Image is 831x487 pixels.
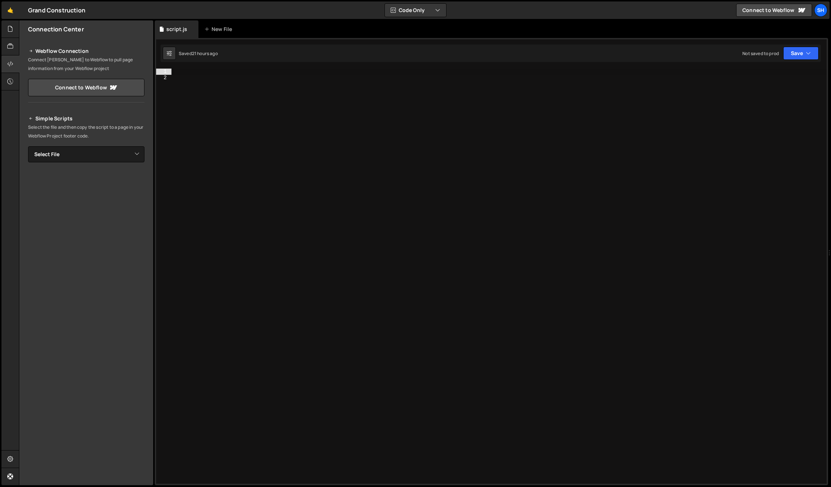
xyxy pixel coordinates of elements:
[28,114,144,123] h2: Simple Scripts
[814,4,827,17] a: Sh
[28,174,145,240] iframe: YouTube video player
[179,50,218,57] div: Saved
[385,4,446,17] button: Code Only
[28,25,84,33] h2: Connection Center
[28,55,144,73] p: Connect [PERSON_NAME] to Webflow to pull page information from your Webflow project
[736,4,812,17] a: Connect to Webflow
[156,75,171,81] div: 2
[166,26,187,33] div: script.js
[28,123,144,140] p: Select the file and then copy the script to a page in your Webflow Project footer code.
[28,245,145,310] iframe: YouTube video player
[156,69,171,75] div: 1
[28,79,144,96] a: Connect to Webflow
[742,50,779,57] div: Not saved to prod
[28,47,144,55] h2: Webflow Connection
[783,47,819,60] button: Save
[1,1,19,19] a: 🤙
[28,6,85,15] div: Grand Construction
[204,26,235,33] div: New File
[192,50,218,57] div: 21 hours ago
